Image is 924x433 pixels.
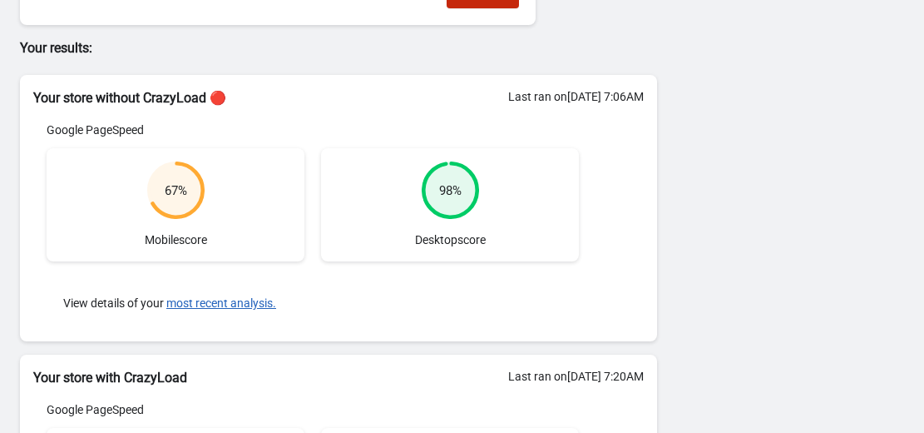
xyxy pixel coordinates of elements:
[47,401,579,418] div: Google PageSpeed
[47,122,579,138] div: Google PageSpeed
[20,38,657,58] p: Your results:
[47,278,579,328] div: View details of your
[508,368,644,385] div: Last ran on [DATE] 7:20AM
[508,88,644,105] div: Last ran on [DATE] 7:06AM
[439,182,462,199] div: 98 %
[321,148,579,261] div: Desktop score
[33,368,644,388] h2: Your store with CrazyLoad
[165,182,187,199] div: 67 %
[166,296,276,310] button: most recent analysis.
[47,148,304,261] div: Mobile score
[33,88,644,108] h2: Your store without CrazyLoad 🔴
